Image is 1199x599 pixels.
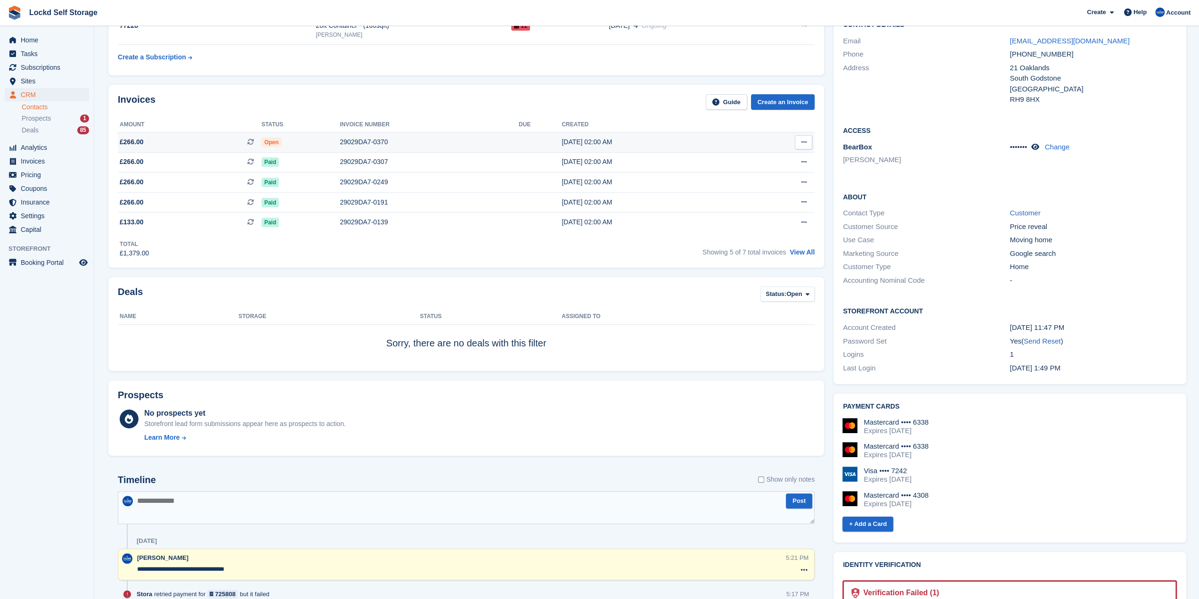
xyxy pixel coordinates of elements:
[340,117,519,132] th: Invoice number
[1010,262,1176,272] div: Home
[340,197,519,207] div: 29029DA7-0191
[78,257,89,268] a: Preview store
[5,209,89,222] a: menu
[843,192,1176,201] h2: About
[21,182,77,195] span: Coupons
[758,475,815,484] label: Show only notes
[1010,37,1129,45] a: [EMAIL_ADDRESS][DOMAIN_NAME]
[386,338,546,348] span: Sorry, there are no deals with this filter
[5,47,89,60] a: menu
[340,157,519,167] div: 29029DA7-0307
[1087,8,1106,17] span: Create
[842,491,857,506] img: Mastercard Logo
[238,309,420,324] th: Storage
[118,287,143,304] h2: Deals
[118,475,156,485] h2: Timeline
[786,590,809,599] div: 5:17 PM
[5,88,89,101] a: menu
[21,196,77,209] span: Insurance
[519,117,562,132] th: Due
[1010,349,1176,360] div: 1
[5,155,89,168] a: menu
[5,223,89,236] a: menu
[5,256,89,269] a: menu
[5,74,89,88] a: menu
[1166,8,1191,17] span: Account
[316,31,511,39] div: [PERSON_NAME]
[1010,235,1176,246] div: Moving home
[562,117,743,132] th: Created
[1044,143,1069,151] a: Change
[843,275,1010,286] div: Accounting Nominal Code
[261,218,279,227] span: Paid
[21,155,77,168] span: Invoices
[1010,73,1176,84] div: South Godstone
[1010,143,1027,151] span: •••••••
[1010,84,1176,95] div: [GEOGRAPHIC_DATA]
[843,125,1176,135] h2: Access
[760,287,815,302] button: Status: Open
[511,21,530,31] span: 22
[562,309,815,324] th: Assigned to
[1024,337,1060,345] a: Send Reset
[118,117,261,132] th: Amount
[562,197,743,207] div: [DATE] 02:00 AM
[1010,222,1176,232] div: Price reveal
[137,590,274,599] div: retried payment for but it failed
[706,94,747,110] a: Guide
[843,262,1010,272] div: Customer Type
[843,49,1010,60] div: Phone
[22,125,89,135] a: Deals 85
[843,248,1010,259] div: Marketing Source
[864,418,929,427] div: Mastercard •••• 6338
[22,126,39,135] span: Deals
[21,88,77,101] span: CRM
[261,138,282,147] span: Open
[5,141,89,154] a: menu
[562,217,743,227] div: [DATE] 02:00 AM
[5,182,89,195] a: menu
[864,475,911,484] div: Expires [DATE]
[21,74,77,88] span: Sites
[261,157,279,167] span: Paid
[118,390,163,401] h2: Prospects
[859,587,939,599] div: Verification Failed (1)
[843,336,1010,347] div: Password Set
[758,475,764,484] input: Show only notes
[562,137,743,147] div: [DATE] 02:00 AM
[420,309,562,324] th: Status
[144,433,346,443] a: Learn More
[766,289,786,299] span: Status:
[120,157,144,167] span: £266.00
[843,36,1010,47] div: Email
[851,588,859,598] img: Identity Verification Ready
[786,493,812,509] button: Post
[21,256,77,269] span: Booking Portal
[215,590,236,599] div: 725808
[118,21,316,31] div: 77228
[22,114,89,123] a: Prospects 1
[21,47,77,60] span: Tasks
[122,496,133,506] img: Jonny Bleach
[790,248,815,256] a: View All
[8,244,94,254] span: Storefront
[340,177,519,187] div: 29029DA7-0249
[864,442,929,451] div: Mastercard •••• 6338
[340,217,519,227] div: 29029DA7-0139
[80,115,89,123] div: 1
[842,418,857,433] img: Mastercard Logo
[562,177,743,187] div: [DATE] 02:00 AM
[118,94,155,110] h2: Invoices
[120,137,144,147] span: £266.00
[261,178,279,187] span: Paid
[137,590,152,599] span: Stora
[21,209,77,222] span: Settings
[122,553,132,564] img: Jonny Bleach
[21,33,77,47] span: Home
[144,419,346,429] div: Storefront lead form submissions appear here as prospects to action.
[843,143,872,151] span: BearBox
[786,553,808,562] div: 5:21 PM
[120,217,144,227] span: £133.00
[316,21,511,31] div: 20ft Container - (160sqft)
[5,33,89,47] a: menu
